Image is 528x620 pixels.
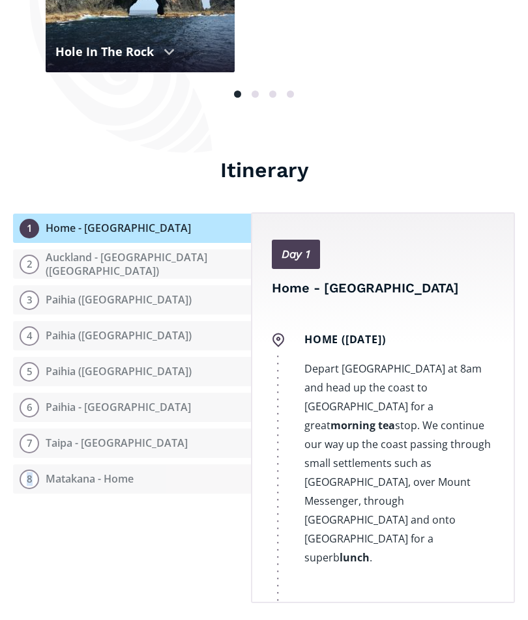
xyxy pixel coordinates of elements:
button: 7Taipa - [GEOGRAPHIC_DATA] [13,429,251,458]
div: Hole In The Rock [55,43,154,61]
div: Matakana - Home [46,472,134,486]
div: Taipa - [GEOGRAPHIC_DATA] [46,436,188,450]
button: 8Matakana - Home [13,464,251,494]
div: 2 [20,255,39,274]
p: Depart [GEOGRAPHIC_DATA] at 8am and head up the coast to [GEOGRAPHIC_DATA] for a great stop. We c... [304,359,494,567]
div: 3 [20,290,39,310]
h3: Itinerary [13,157,515,183]
p: ‍ [304,580,494,599]
div: Paihia - [GEOGRAPHIC_DATA] [46,401,191,414]
div: 6 [20,398,39,417]
div: 8 [20,470,39,489]
div: 1 [20,219,39,238]
div: Home - [GEOGRAPHIC_DATA] [46,221,191,235]
div: 5 [20,362,39,382]
button: 1Home - [GEOGRAPHIC_DATA] [13,214,251,243]
strong: morning tea [330,418,395,432]
div: 4 [20,326,39,346]
div: Paihia ([GEOGRAPHIC_DATA]) [46,365,192,378]
button: 5Paihia ([GEOGRAPHIC_DATA]) [13,357,251,386]
button: 3Paihia ([GEOGRAPHIC_DATA]) [13,285,251,315]
strong: lunch [340,550,370,565]
h4: Home - [GEOGRAPHIC_DATA] [272,279,494,297]
button: 6Paihia - [GEOGRAPHIC_DATA] [13,393,251,422]
div: Paihia ([GEOGRAPHIC_DATA]) [46,329,192,343]
button: 4Paihia ([GEOGRAPHIC_DATA]) [13,321,251,350]
h5: Home ([DATE]) [304,333,494,346]
div: Set off on a half-day dolphin watching cruise to the hole in the rock [55,70,225,113]
a: Day 1 [272,240,320,269]
button: 2Auckland - [GEOGRAPHIC_DATA] ([GEOGRAPHIC_DATA]) [13,249,251,279]
div: Auckland - [GEOGRAPHIC_DATA] ([GEOGRAPHIC_DATA]) [46,251,244,278]
div: Paihia ([GEOGRAPHIC_DATA]) [46,293,192,307]
div: 7 [20,434,39,453]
